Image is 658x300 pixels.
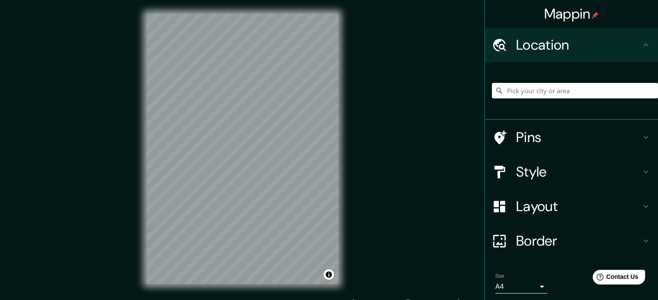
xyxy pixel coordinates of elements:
[516,232,641,249] h4: Border
[581,266,648,291] iframe: Help widget launcher
[516,163,641,180] h4: Style
[485,28,658,62] div: Location
[492,83,658,98] input: Pick your city or area
[485,155,658,189] div: Style
[485,120,658,155] div: Pins
[485,189,658,224] div: Layout
[516,36,641,54] h4: Location
[516,198,641,215] h4: Layout
[544,5,599,22] h4: Mappin
[495,272,504,280] label: Size
[516,129,641,146] h4: Pins
[485,224,658,258] div: Border
[324,269,334,280] button: Toggle attribution
[592,12,599,19] img: pin-icon.png
[147,14,338,284] canvas: Map
[495,280,547,294] div: A4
